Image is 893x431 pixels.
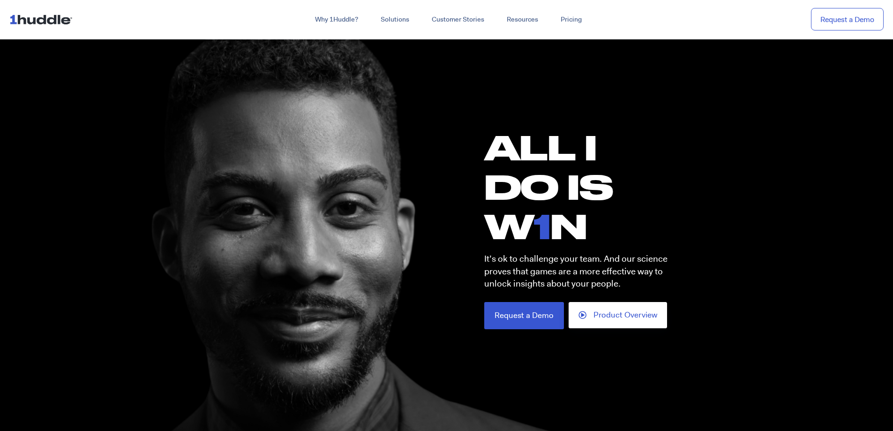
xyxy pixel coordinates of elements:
a: Why 1Huddle? [304,11,369,28]
span: Request a Demo [495,311,554,319]
a: Resources [495,11,549,28]
img: ... [9,10,76,28]
a: Request a Demo [484,302,564,329]
span: 1 [533,206,550,246]
a: Solutions [369,11,420,28]
span: Product Overview [593,311,657,319]
h1: ALL I DO IS W N [484,128,690,246]
a: Pricing [549,11,593,28]
a: Product Overview [569,302,667,328]
a: Customer Stories [420,11,495,28]
p: It’s ok to challenge your team. And our science proves that games are a more effective way to unl... [484,253,681,290]
a: Request a Demo [811,8,884,31]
